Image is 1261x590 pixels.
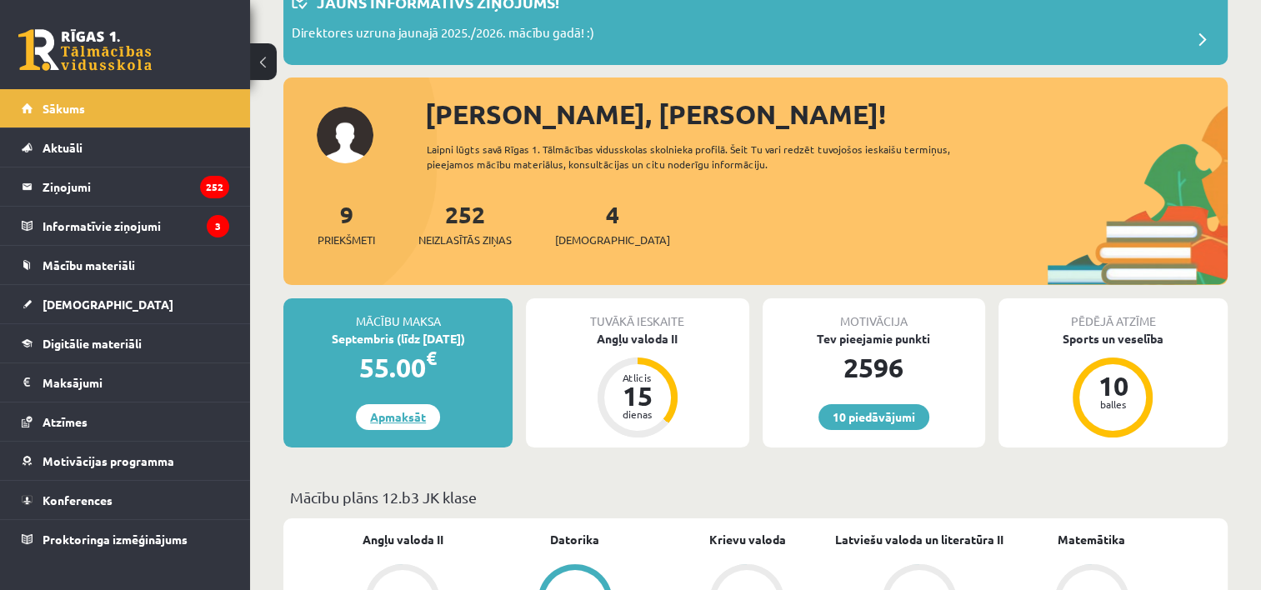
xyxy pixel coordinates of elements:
[835,531,1003,548] a: Latviešu valoda un literatūra II
[290,486,1221,508] p: Mācību plāns 12.b3 JK klase
[22,520,229,558] a: Proktoringa izmēģinājums
[1088,399,1138,409] div: balles
[43,363,229,402] legend: Maksājumi
[613,382,663,409] div: 15
[22,285,229,323] a: [DEMOGRAPHIC_DATA]
[22,207,229,245] a: Informatīvie ziņojumi3
[425,94,1228,134] div: [PERSON_NAME], [PERSON_NAME]!
[998,330,1228,347] div: Sports un veselība
[43,532,188,547] span: Proktoringa izmēģinājums
[283,347,513,387] div: 55.00
[22,246,229,284] a: Mācību materiāli
[43,453,174,468] span: Motivācijas programma
[22,442,229,480] a: Motivācijas programma
[526,298,748,330] div: Tuvākā ieskaite
[43,257,135,272] span: Mācību materiāli
[200,176,229,198] i: 252
[43,140,83,155] span: Aktuāli
[427,142,993,172] div: Laipni lūgts savā Rīgas 1. Tālmācības vidusskolas skolnieka profilā. Šeit Tu vari redzēt tuvojošo...
[613,372,663,382] div: Atlicis
[292,23,594,47] p: Direktores uzruna jaunajā 2025./2026. mācību gadā! :)
[18,29,152,71] a: Rīgas 1. Tālmācības vidusskola
[22,128,229,167] a: Aktuāli
[998,298,1228,330] div: Pēdējā atzīme
[283,298,513,330] div: Mācību maksa
[22,167,229,206] a: Ziņojumi252
[1058,531,1125,548] a: Matemātika
[418,199,512,248] a: 252Neizlasītās ziņas
[43,207,229,245] legend: Informatīvie ziņojumi
[763,347,985,387] div: 2596
[555,199,670,248] a: 4[DEMOGRAPHIC_DATA]
[318,199,375,248] a: 9Priekšmeti
[22,481,229,519] a: Konferences
[526,330,748,440] a: Angļu valoda II Atlicis 15 dienas
[22,324,229,362] a: Digitālie materiāli
[818,404,929,430] a: 10 piedāvājumi
[418,232,512,248] span: Neizlasītās ziņas
[998,330,1228,440] a: Sports un veselība 10 balles
[613,409,663,419] div: dienas
[1088,372,1138,399] div: 10
[555,232,670,248] span: [DEMOGRAPHIC_DATA]
[43,297,173,312] span: [DEMOGRAPHIC_DATA]
[708,531,785,548] a: Krievu valoda
[763,330,985,347] div: Tev pieejamie punkti
[356,404,440,430] a: Apmaksāt
[207,215,229,237] i: 3
[426,346,437,370] span: €
[550,531,599,548] a: Datorika
[363,531,443,548] a: Angļu valoda II
[22,402,229,441] a: Atzīmes
[43,336,142,351] span: Digitālie materiāli
[43,492,113,507] span: Konferences
[283,330,513,347] div: Septembris (līdz [DATE])
[763,298,985,330] div: Motivācija
[43,101,85,116] span: Sākums
[43,167,229,206] legend: Ziņojumi
[318,232,375,248] span: Priekšmeti
[526,330,748,347] div: Angļu valoda II
[22,363,229,402] a: Maksājumi
[43,414,88,429] span: Atzīmes
[22,89,229,127] a: Sākums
